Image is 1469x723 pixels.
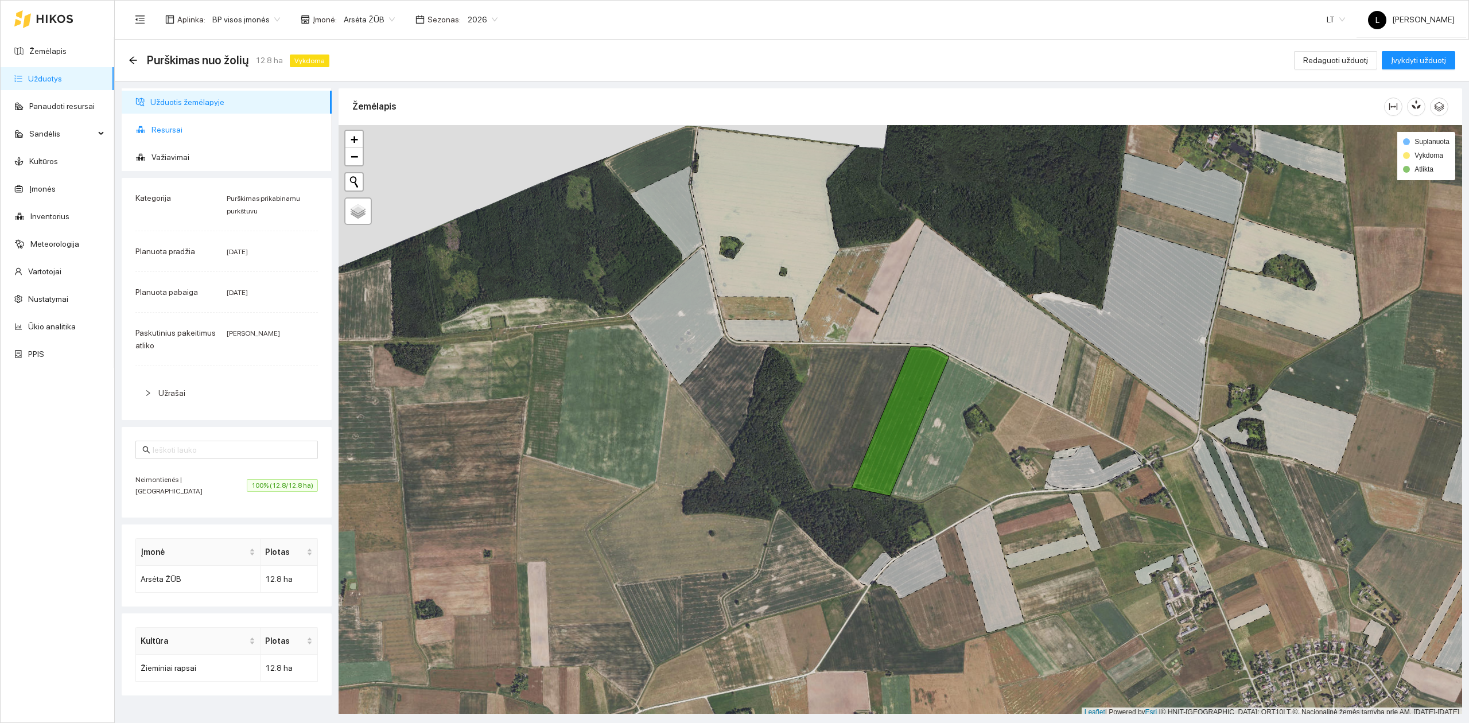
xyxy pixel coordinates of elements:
button: column-width [1384,98,1402,116]
span: Arsėta ŽŪB [344,11,395,28]
span: Užrašai [158,388,185,398]
th: this column's title is Kultūra,this column is sortable [136,628,261,655]
a: PPIS [28,349,44,359]
a: Kultūros [29,157,58,166]
a: Layers [345,199,371,224]
span: Suplanuota [1414,138,1449,146]
span: BP visos įmonės [212,11,280,28]
span: right [145,390,151,397]
a: Inventorius [30,212,69,221]
span: LT [1327,11,1345,28]
span: search [142,446,150,454]
span: Vykdoma [1414,151,1443,160]
span: Plotas [265,635,304,647]
button: Initiate a new search [345,173,363,191]
span: Purškimas nuo žolių [147,51,248,69]
span: Plotas [265,546,304,558]
span: Paskutinius pakeitimus atliko [135,328,216,350]
span: Atlikta [1414,165,1433,173]
div: Užrašai [135,380,318,406]
span: − [351,149,358,164]
span: + [351,132,358,146]
span: Resursai [151,118,322,141]
span: [DATE] [227,289,248,297]
span: Vykdoma [290,55,329,67]
div: | Powered by © HNIT-[GEOGRAPHIC_DATA]; ORT10LT ©, Nacionalinė žemės tarnyba prie AM, [DATE]-[DATE] [1082,708,1462,717]
td: 12.8 ha [261,566,318,593]
input: Ieškoti lauko [153,444,311,456]
span: layout [165,15,174,24]
div: Žemėlapis [352,90,1384,123]
span: Kultūra [141,635,247,647]
span: 12.8 ha [255,54,283,67]
th: this column's title is Įmonė,this column is sortable [136,539,261,566]
span: Įvykdyti užduotį [1391,54,1446,67]
span: Redaguoti užduotį [1303,54,1368,67]
td: Arsėta ŽŪB [136,566,261,593]
a: Vartotojai [28,267,61,276]
span: Įmonė [141,546,247,558]
a: Leaflet [1085,708,1105,716]
div: Atgal [129,56,138,65]
a: Esri [1145,708,1157,716]
th: this column's title is Plotas,this column is sortable [261,628,318,655]
a: Užduotys [28,74,62,83]
a: Zoom in [345,131,363,148]
td: 12.8 ha [261,655,318,682]
a: Nustatymai [28,294,68,304]
a: Meteorologija [30,239,79,248]
span: Planuota pabaiga [135,287,198,297]
span: [DATE] [227,248,248,256]
span: Sezonas : [428,13,461,26]
td: Žieminiai rapsai [136,655,261,682]
button: Įvykdyti užduotį [1382,51,1455,69]
a: Įmonės [29,184,56,193]
a: Panaudoti resursai [29,102,95,111]
span: 100% (12.8/12.8 ha) [247,479,318,492]
button: menu-fold [129,8,151,31]
span: Neimontienės | [GEOGRAPHIC_DATA] [135,474,247,497]
span: [PERSON_NAME] [1368,15,1455,24]
span: Sandėlis [29,122,95,145]
span: Kategorija [135,193,171,203]
a: Ūkio analitika [28,322,76,331]
span: menu-fold [135,14,145,25]
span: [PERSON_NAME] [227,329,280,337]
span: Aplinka : [177,13,205,26]
span: column-width [1385,102,1402,111]
span: Važiavimai [151,146,322,169]
span: Planuota pradžia [135,247,195,256]
span: L [1375,11,1379,29]
span: 2026 [468,11,498,28]
span: Purškimas prikabinamu purkštuvu [227,195,300,215]
a: Zoom out [345,148,363,165]
span: Užduotis žemėlapyje [150,91,322,114]
span: shop [301,15,310,24]
button: Redaguoti užduotį [1294,51,1377,69]
a: Redaguoti užduotį [1294,56,1377,65]
span: | [1159,708,1161,716]
span: Įmonė : [313,13,337,26]
span: arrow-left [129,56,138,65]
a: Žemėlapis [29,46,67,56]
span: calendar [415,15,425,24]
th: this column's title is Plotas,this column is sortable [261,539,318,566]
